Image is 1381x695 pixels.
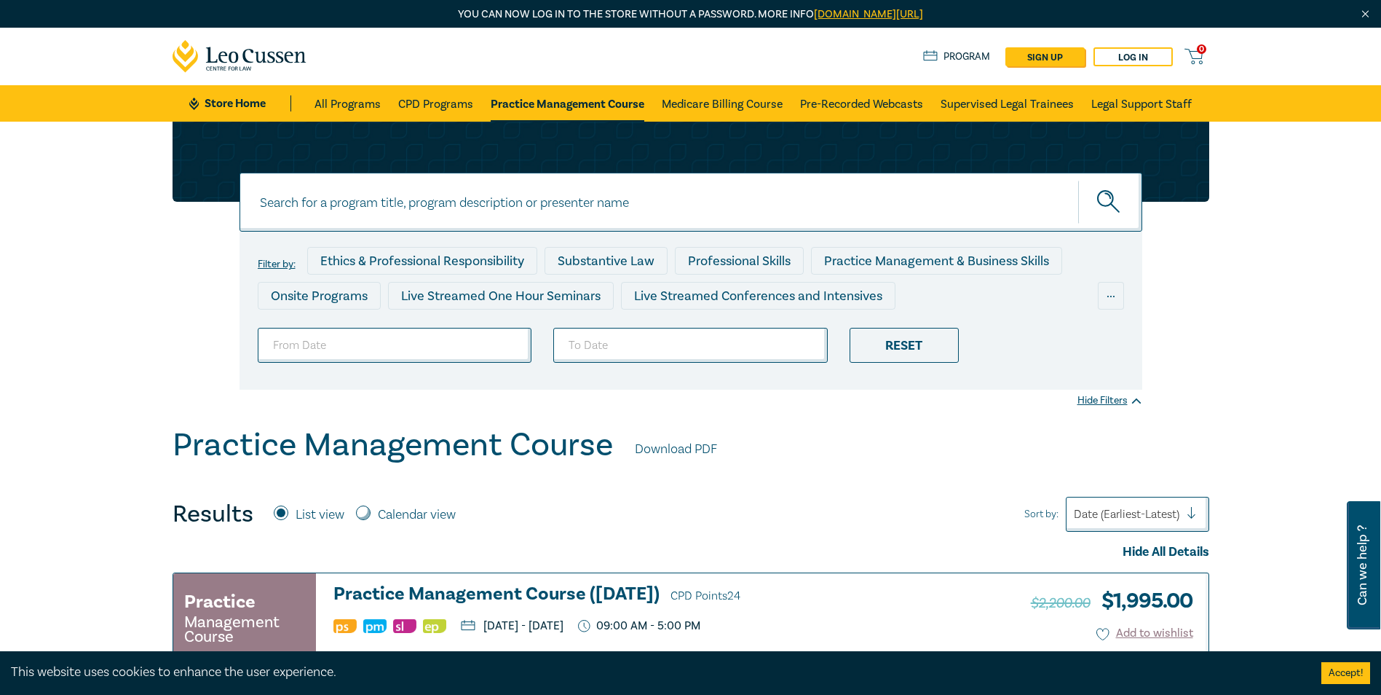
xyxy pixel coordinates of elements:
img: Close [1359,8,1372,20]
div: This website uses cookies to enhance the user experience. [11,663,1299,682]
div: Professional Skills [675,247,804,275]
img: Substantive Law [393,619,416,633]
span: $2,200.00 [1031,594,1091,613]
input: From Date [258,328,532,363]
input: Search for a program title, program description or presenter name [240,173,1142,232]
div: Hide Filters [1077,393,1142,408]
a: Download PDF [635,440,717,459]
a: Practice Management Course [491,85,644,122]
div: Onsite Programs [258,282,381,310]
button: Accept cookies [1321,662,1370,684]
span: Can we help ? [1356,510,1369,621]
a: Program [923,49,991,65]
label: Calendar view [378,506,456,525]
small: Management Course [184,615,305,644]
a: All Programs [314,85,381,122]
a: CPD Programs [398,85,473,122]
a: Medicare Billing Course [662,85,783,122]
p: You can now log in to the store without a password. More info [173,7,1209,23]
button: Add to wishlist [1096,625,1193,642]
a: [DOMAIN_NAME][URL] [814,7,923,21]
div: 10 CPD Point Packages [670,317,830,345]
div: Practice Management & Business Skills [811,247,1062,275]
div: Live Streamed Conferences and Intensives [621,282,895,310]
a: Store Home [189,95,290,111]
div: Hide All Details [173,543,1209,562]
img: Ethics & Professional Responsibility [423,619,446,633]
p: [DATE] - [DATE] [461,620,563,632]
input: Sort by [1074,506,1077,522]
h4: Results [173,500,253,529]
p: 09:00 AM - 5:00 PM [578,619,701,633]
img: Practice Management & Business Skills [363,619,387,633]
a: Legal Support Staff [1091,85,1192,122]
div: Live Streamed Practical Workshops [258,317,488,345]
div: Pre-Recorded Webcasts [496,317,663,345]
div: Live Streamed One Hour Seminars [388,282,614,310]
label: Filter by: [258,259,296,270]
span: Sort by: [1024,506,1058,522]
input: To Date [553,328,828,363]
a: Pre-Recorded Webcasts [800,85,923,122]
div: Ethics & Professional Responsibility [307,247,537,275]
a: sign up [1005,47,1085,66]
div: Reset [850,328,959,363]
div: ... [1098,282,1124,310]
a: Log in [1093,47,1173,66]
h3: Practice [184,589,256,615]
a: Practice Management Course ([DATE]) CPD Points24 [333,584,932,606]
span: CPD Points 24 [670,589,740,603]
img: Professional Skills [333,619,357,633]
h3: $ 1,995.00 [1031,584,1193,618]
h3: Practice Management Course ([DATE]) [333,584,932,606]
div: Substantive Law [545,247,668,275]
label: List view [296,506,344,525]
a: Supervised Legal Trainees [941,85,1074,122]
div: National Programs [837,317,971,345]
span: 0 [1197,44,1206,54]
h1: Practice Management Course [173,426,613,464]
